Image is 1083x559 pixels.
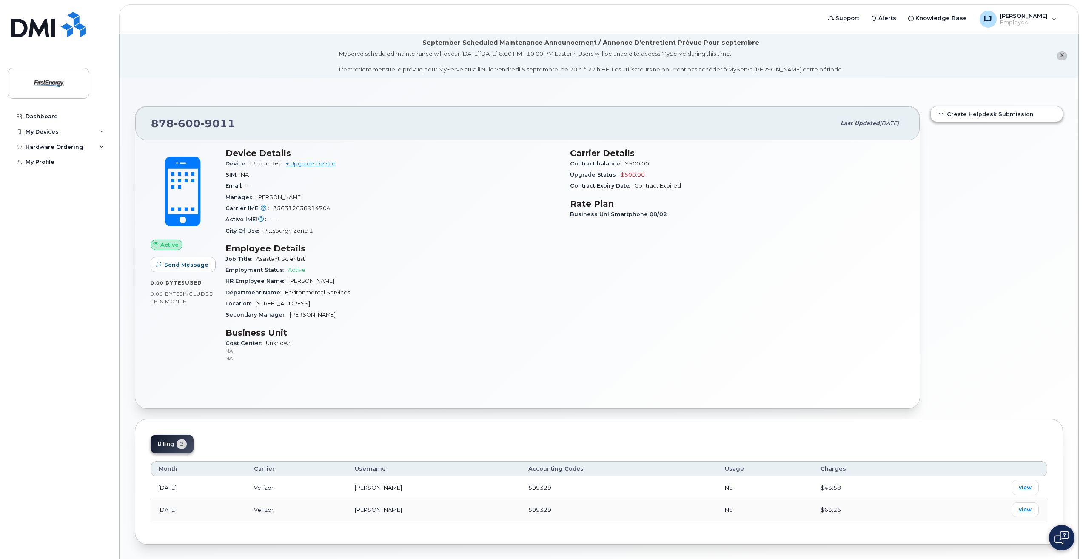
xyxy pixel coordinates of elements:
td: No [717,499,813,521]
span: SIM [225,171,241,178]
th: Charges [813,461,926,476]
span: 0.00 Bytes [151,280,185,286]
p: NA [225,347,560,354]
span: [STREET_ADDRESS] [255,300,310,307]
span: Active [160,241,179,249]
span: Active IMEI [225,216,271,222]
span: included this month [151,291,214,305]
span: Contract balance [570,160,625,167]
td: No [717,476,813,499]
td: [PERSON_NAME] [347,499,521,521]
span: 356312638914704 [273,205,331,211]
span: — [246,183,252,189]
span: Last updated [841,120,880,126]
button: Send Message [151,257,216,272]
span: $500.00 [621,171,645,178]
span: City Of Use [225,228,263,234]
span: [PERSON_NAME] [288,278,334,284]
th: Username [347,461,521,476]
span: Assistant Scientist [256,256,305,262]
a: view [1012,502,1039,517]
span: [PERSON_NAME] [256,194,302,200]
span: Employment Status [225,267,288,273]
p: NA [225,354,560,362]
span: $500.00 [625,160,649,167]
div: $63.26 [821,506,919,514]
td: [PERSON_NAME] [347,476,521,499]
img: Open chat [1054,531,1069,545]
span: Active [288,267,305,273]
span: Secondary Manager [225,311,290,318]
td: Verizon [246,476,347,499]
span: Send Message [164,261,208,269]
h3: Carrier Details [570,148,904,158]
span: Pittsburgh Zone 1 [263,228,313,234]
span: [PERSON_NAME] [290,311,336,318]
td: [DATE] [151,476,246,499]
span: HR Employee Name [225,278,288,284]
span: Job Title [225,256,256,262]
span: Email [225,183,246,189]
span: NA [241,171,249,178]
span: Environmental Services [285,289,350,296]
span: iPhone 16e [250,160,282,167]
span: Business Unl Smartphone 08/02 [570,211,672,217]
span: used [185,279,202,286]
th: Accounting Codes [521,461,717,476]
h3: Employee Details [225,243,560,254]
h3: Rate Plan [570,199,904,209]
td: Verizon [246,499,347,521]
span: Contract Expiry Date [570,183,634,189]
span: Upgrade Status [570,171,621,178]
span: 878 [151,117,235,130]
a: + Upgrade Device [286,160,336,167]
span: Cost Center [225,340,266,346]
span: 509329 [528,484,551,491]
a: view [1012,480,1039,495]
span: 509329 [528,506,551,513]
span: Contract Expired [634,183,681,189]
span: view [1019,506,1032,513]
td: [DATE] [151,499,246,521]
span: 9011 [201,117,235,130]
button: close notification [1057,51,1067,60]
span: — [271,216,276,222]
span: view [1019,484,1032,491]
th: Month [151,461,246,476]
span: Carrier IMEI [225,205,273,211]
th: Usage [717,461,813,476]
span: Department Name [225,289,285,296]
a: Create Helpdesk Submission [931,106,1063,122]
div: September Scheduled Maintenance Announcement / Annonce D'entretient Prévue Pour septembre [422,38,759,47]
span: [DATE] [880,120,899,126]
span: Manager [225,194,256,200]
span: Device [225,160,250,167]
span: 0.00 Bytes [151,291,183,297]
span: 600 [174,117,201,130]
div: MyServe scheduled maintenance will occur [DATE][DATE] 8:00 PM - 10:00 PM Eastern. Users will be u... [339,50,843,74]
h3: Device Details [225,148,560,158]
div: $43.58 [821,484,919,492]
th: Carrier [246,461,347,476]
h3: Business Unit [225,328,560,338]
span: Unknown [225,340,560,362]
span: Location [225,300,255,307]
